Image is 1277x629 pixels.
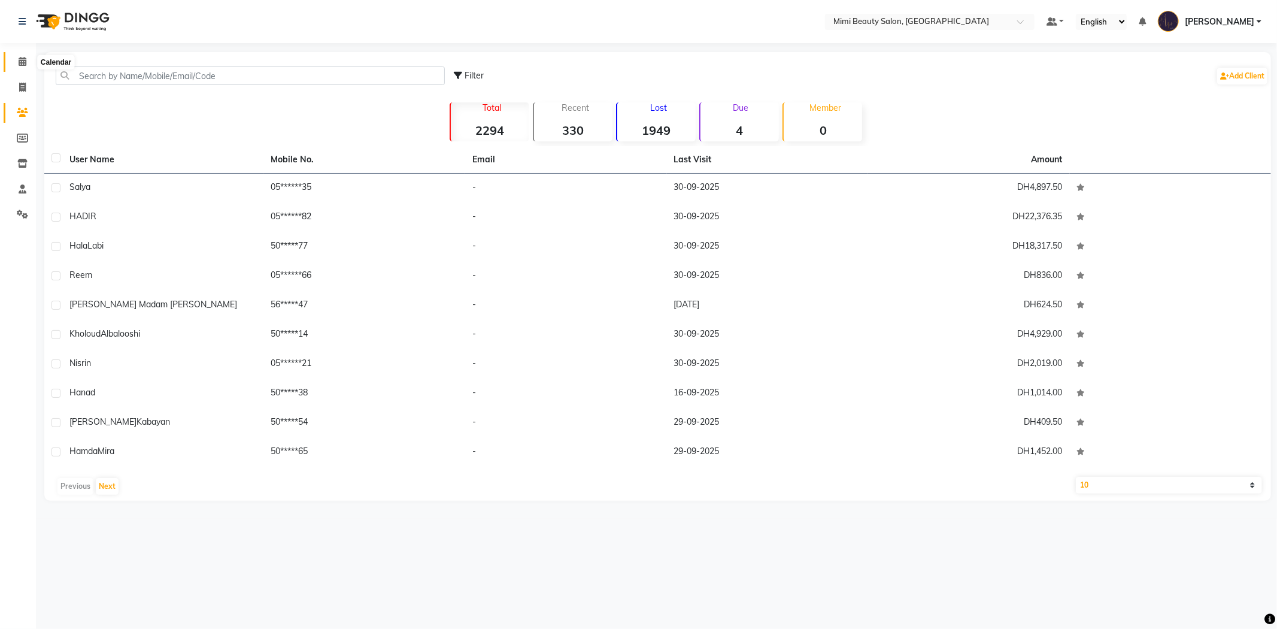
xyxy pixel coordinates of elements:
[465,409,667,438] td: -
[465,350,667,379] td: -
[101,328,140,339] span: Albalooshi
[667,146,869,174] th: Last Visit
[1024,146,1070,173] th: Amount
[667,203,869,232] td: 30-09-2025
[264,146,466,174] th: Mobile No.
[69,240,87,251] span: Hala
[465,146,667,174] th: Email
[1185,16,1254,28] span: [PERSON_NAME]
[465,203,667,232] td: -
[784,123,862,138] strong: 0
[465,320,667,350] td: -
[667,262,869,291] td: 30-09-2025
[38,55,74,69] div: Calendar
[456,102,529,113] p: Total
[69,328,101,339] span: Kholoud
[465,379,667,409] td: -
[868,262,1070,291] td: DH836.00
[69,446,98,456] span: Hamda
[69,182,90,192] span: Salya
[56,66,445,85] input: Search by Name/Mobile/Email/Code
[96,478,119,495] button: Next
[1217,68,1267,84] a: Add Client
[539,102,612,113] p: Recent
[622,102,696,113] p: Lost
[868,438,1070,467] td: DH1,452.00
[87,240,104,251] span: Labi
[69,416,137,427] span: [PERSON_NAME]
[98,446,114,456] span: Mira
[667,174,869,203] td: 30-09-2025
[465,438,667,467] td: -
[868,291,1070,320] td: DH624.50
[667,379,869,409] td: 16-09-2025
[69,211,96,222] span: HADIR
[868,409,1070,438] td: DH409.50
[69,270,92,280] span: Reem
[667,232,869,262] td: 30-09-2025
[667,350,869,379] td: 30-09-2025
[868,350,1070,379] td: DH2,019.00
[667,409,869,438] td: 29-09-2025
[69,358,91,368] span: Nisrin
[465,291,667,320] td: -
[868,174,1070,203] td: DH4,897.50
[667,320,869,350] td: 30-09-2025
[868,320,1070,350] td: DH4,929.00
[868,232,1070,262] td: DH18,317.50
[700,123,779,138] strong: 4
[617,123,696,138] strong: 1949
[465,232,667,262] td: -
[451,123,529,138] strong: 2294
[465,70,484,81] span: Filter
[868,203,1070,232] td: DH22,376.35
[788,102,862,113] p: Member
[69,387,95,398] span: Hanad
[534,123,612,138] strong: 330
[1158,11,1179,32] img: Loriene
[69,299,237,310] span: [PERSON_NAME] Madam [PERSON_NAME]
[667,291,869,320] td: [DATE]
[868,379,1070,409] td: DH1,014.00
[465,262,667,291] td: -
[31,5,113,38] img: logo
[62,146,264,174] th: User Name
[465,174,667,203] td: -
[137,416,170,427] span: Kabayan
[703,102,779,113] p: Due
[667,438,869,467] td: 29-09-2025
